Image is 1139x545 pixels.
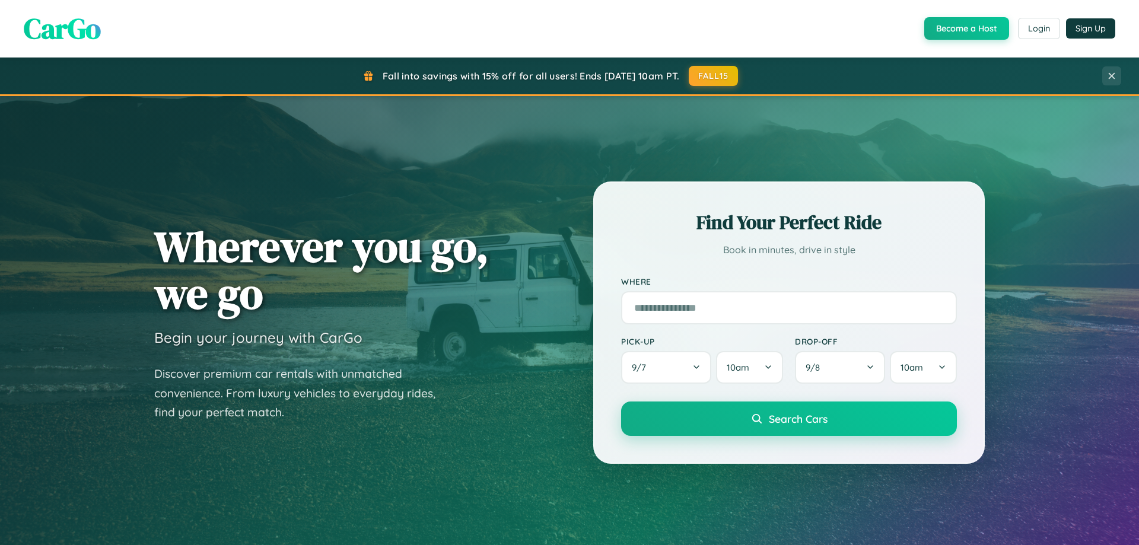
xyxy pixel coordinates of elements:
[1018,18,1060,39] button: Login
[154,364,451,422] p: Discover premium car rentals with unmatched convenience. From luxury vehicles to everyday rides, ...
[383,70,680,82] span: Fall into savings with 15% off for all users! Ends [DATE] 10am PT.
[621,276,957,286] label: Where
[769,412,828,425] span: Search Cars
[795,336,957,346] label: Drop-off
[154,329,362,346] h3: Begin your journey with CarGo
[1066,18,1115,39] button: Sign Up
[632,362,652,373] span: 9 / 7
[795,351,885,384] button: 9/8
[806,362,826,373] span: 9 / 8
[621,351,711,384] button: 9/7
[621,401,957,436] button: Search Cars
[24,9,101,48] span: CarGo
[621,336,783,346] label: Pick-up
[901,362,923,373] span: 10am
[689,66,739,86] button: FALL15
[924,17,1009,40] button: Become a Host
[621,241,957,259] p: Book in minutes, drive in style
[890,351,957,384] button: 10am
[621,209,957,235] h2: Find Your Perfect Ride
[727,362,749,373] span: 10am
[154,223,489,317] h1: Wherever you go, we go
[716,351,783,384] button: 10am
